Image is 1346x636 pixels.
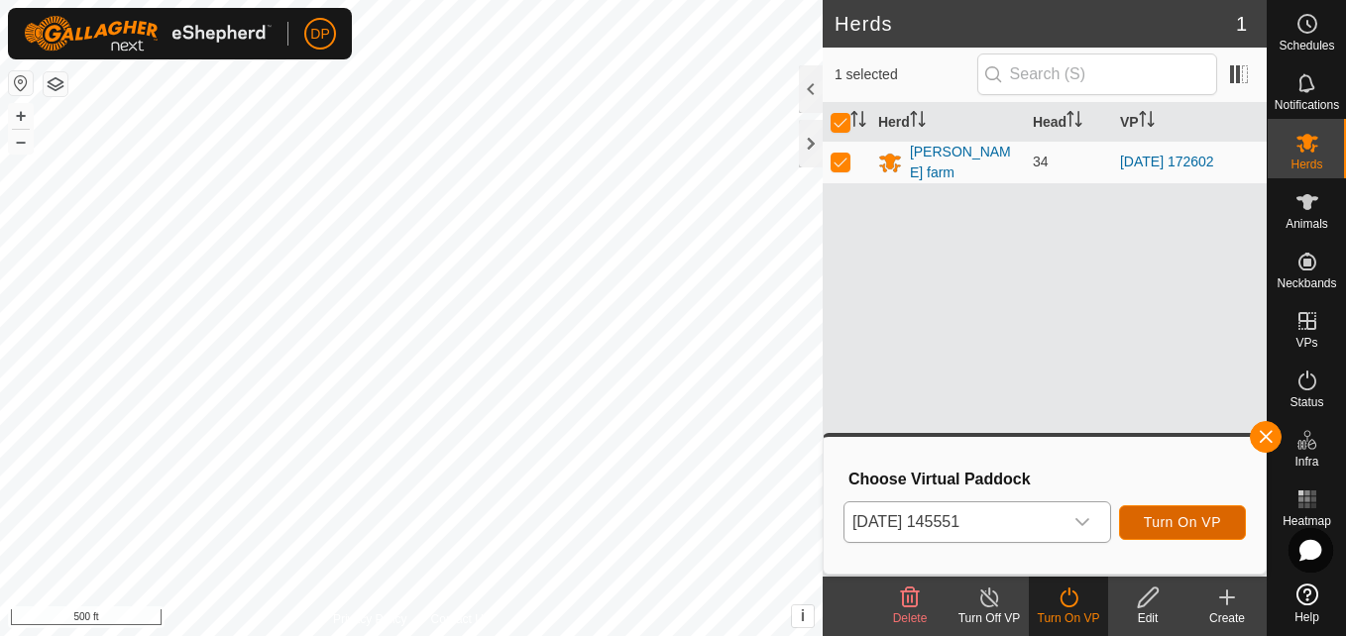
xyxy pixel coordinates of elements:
p-sorticon: Activate to sort [910,114,926,130]
button: Reset Map [9,71,33,95]
th: Herd [870,103,1025,142]
span: 2025-08-07 145551 [844,502,1063,542]
button: i [792,605,814,627]
button: + [9,104,33,128]
a: Help [1268,576,1346,631]
div: dropdown trigger [1063,502,1102,542]
div: Turn Off VP [950,609,1029,627]
span: Herds [1290,159,1322,170]
a: [DATE] 172602 [1120,154,1214,169]
input: Search (S) [977,53,1217,95]
button: Turn On VP [1119,505,1246,540]
span: Notifications [1275,99,1339,111]
div: Create [1187,609,1267,627]
h3: Choose Virtual Paddock [848,470,1246,488]
span: Heatmap [1283,515,1331,527]
div: Edit [1108,609,1187,627]
span: Neckbands [1277,277,1336,289]
span: Animals [1286,218,1328,230]
img: Gallagher Logo [24,16,272,52]
button: – [9,130,33,154]
span: Delete [893,611,928,625]
span: Turn On VP [1144,514,1221,530]
h2: Herds [835,12,1236,36]
span: Infra [1294,456,1318,468]
span: Status [1290,396,1323,408]
a: Contact Us [431,610,490,628]
th: Head [1025,103,1112,142]
th: VP [1112,103,1267,142]
span: 1 selected [835,64,977,85]
span: DP [310,24,329,45]
p-sorticon: Activate to sort [850,114,866,130]
a: Privacy Policy [333,610,407,628]
div: Turn On VP [1029,609,1108,627]
span: VPs [1295,337,1317,349]
span: Help [1294,611,1319,623]
div: [PERSON_NAME] farm [910,142,1017,183]
span: 34 [1033,154,1049,169]
span: Schedules [1279,40,1334,52]
span: i [801,607,805,624]
p-sorticon: Activate to sort [1066,114,1082,130]
p-sorticon: Activate to sort [1139,114,1155,130]
span: 1 [1236,9,1247,39]
button: Map Layers [44,72,67,96]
